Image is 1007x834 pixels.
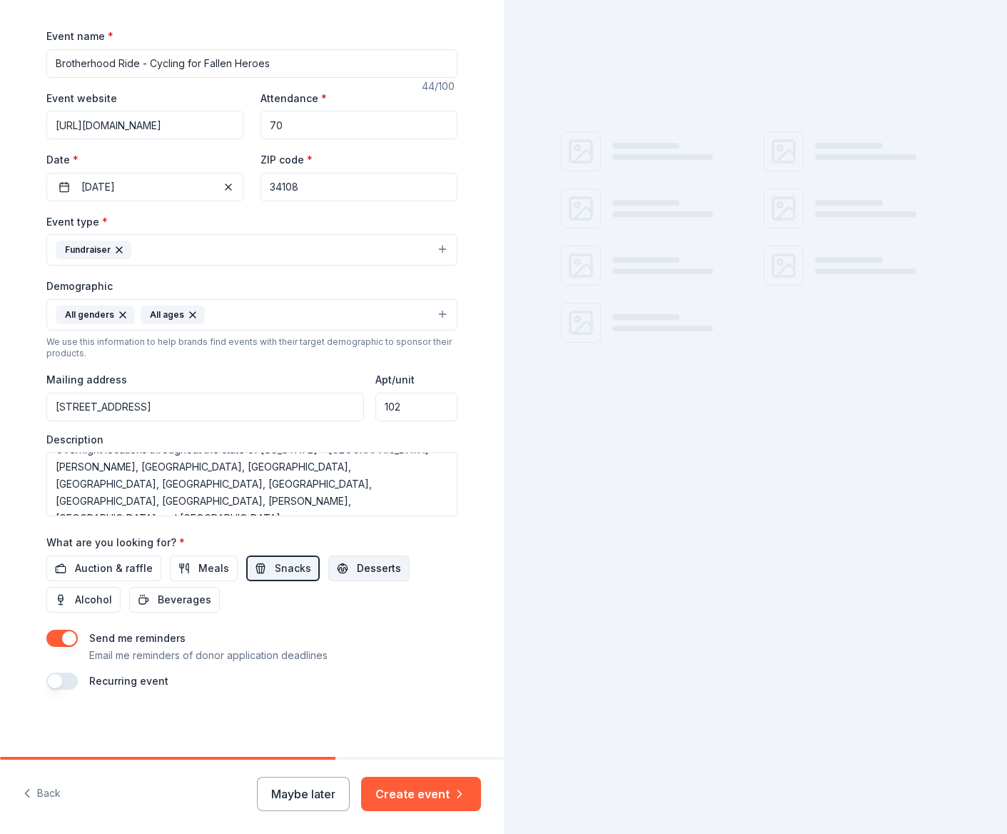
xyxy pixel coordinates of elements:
[46,433,103,447] label: Description
[56,241,131,259] div: Fundraiser
[129,587,220,613] button: Beverages
[46,556,161,581] button: Auction & raffle
[260,153,313,167] label: ZIP code
[46,91,117,106] label: Event website
[46,336,457,359] div: We use this information to help brands find events with their target demographic to sponsor their...
[75,560,153,577] span: Auction & raffle
[141,306,205,324] div: All ages
[46,452,457,516] textarea: The Brotherhood Ride organization consists of Firefighters, Police Officers and EMS personnel who...
[46,536,185,550] label: What are you looking for?
[375,373,415,387] label: Apt/unit
[75,591,112,608] span: Alcohol
[422,78,457,95] div: 44 /100
[260,91,327,106] label: Attendance
[260,111,457,139] input: 20
[46,587,121,613] button: Alcohol
[23,779,61,809] button: Back
[46,373,127,387] label: Mailing address
[357,560,401,577] span: Desserts
[46,279,113,293] label: Demographic
[46,111,243,139] input: https://www...
[198,560,229,577] span: Meals
[89,675,168,687] label: Recurring event
[46,299,457,331] button: All gendersAll ages
[328,556,410,581] button: Desserts
[170,556,238,581] button: Meals
[46,49,457,78] input: Spring Fundraiser
[56,306,135,324] div: All genders
[158,591,211,608] span: Beverages
[46,153,243,167] label: Date
[275,560,311,577] span: Snacks
[260,173,457,201] input: 12345 (U.S. only)
[361,777,481,811] button: Create event
[89,632,186,644] label: Send me reminders
[46,29,113,44] label: Event name
[46,393,364,421] input: Enter a US address
[46,215,108,229] label: Event type
[46,173,243,201] button: [DATE]
[257,777,350,811] button: Maybe later
[375,393,457,421] input: #
[46,234,457,266] button: Fundraiser
[246,556,320,581] button: Snacks
[89,647,328,664] p: Email me reminders of donor application deadlines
